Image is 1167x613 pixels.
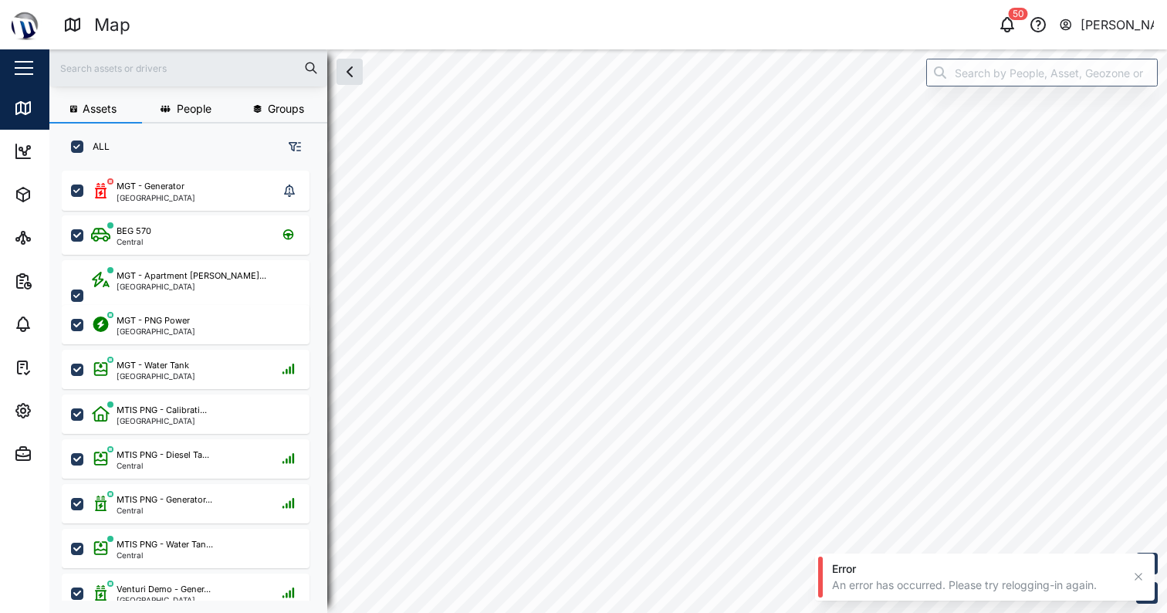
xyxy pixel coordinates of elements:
input: Search by People, Asset, Geozone or Place [926,59,1158,86]
div: grid [62,165,326,601]
div: Sites [40,229,77,246]
div: MGT - PNG Power [117,314,190,327]
div: MTIS PNG - Diesel Ta... [117,449,209,462]
div: MTIS PNG - Calibrati... [117,404,207,417]
div: Central [117,506,212,514]
div: Central [117,551,213,559]
div: MTIS PNG - Generator... [117,493,212,506]
div: [PERSON_NAME] [1081,15,1155,35]
img: Main Logo [8,8,42,42]
div: Reports [40,273,93,290]
div: MGT - Generator [117,180,184,193]
span: Assets [83,103,117,114]
div: [GEOGRAPHIC_DATA] [117,194,195,202]
div: [GEOGRAPHIC_DATA] [117,417,207,425]
canvas: Map [49,49,1167,613]
div: Map [94,12,130,39]
div: MTIS PNG - Water Tan... [117,538,213,551]
span: People [177,103,211,114]
div: [GEOGRAPHIC_DATA] [117,327,195,335]
div: 50 [1009,8,1028,20]
div: MGT - Apartment [PERSON_NAME]... [117,269,266,283]
span: Groups [268,103,304,114]
div: Admin [40,445,86,462]
div: Tasks [40,359,83,376]
div: Assets [40,186,88,203]
div: Settings [40,402,95,419]
div: Alarms [40,316,88,333]
div: BEG 570 [117,225,151,238]
button: [PERSON_NAME] [1058,14,1155,36]
div: Map [40,100,75,117]
div: Central [117,462,209,469]
div: Venturi Demo - Gener... [117,583,211,596]
div: [GEOGRAPHIC_DATA] [117,596,211,604]
div: MGT - Water Tank [117,359,189,372]
input: Search assets or drivers [59,56,318,80]
label: ALL [83,141,110,153]
div: Error [832,561,1122,577]
div: [GEOGRAPHIC_DATA] [117,283,266,290]
div: [GEOGRAPHIC_DATA] [117,372,195,380]
div: Dashboard [40,143,110,160]
div: Central [117,238,151,246]
div: An error has occurred. Please try relogging-in again. [832,577,1122,593]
